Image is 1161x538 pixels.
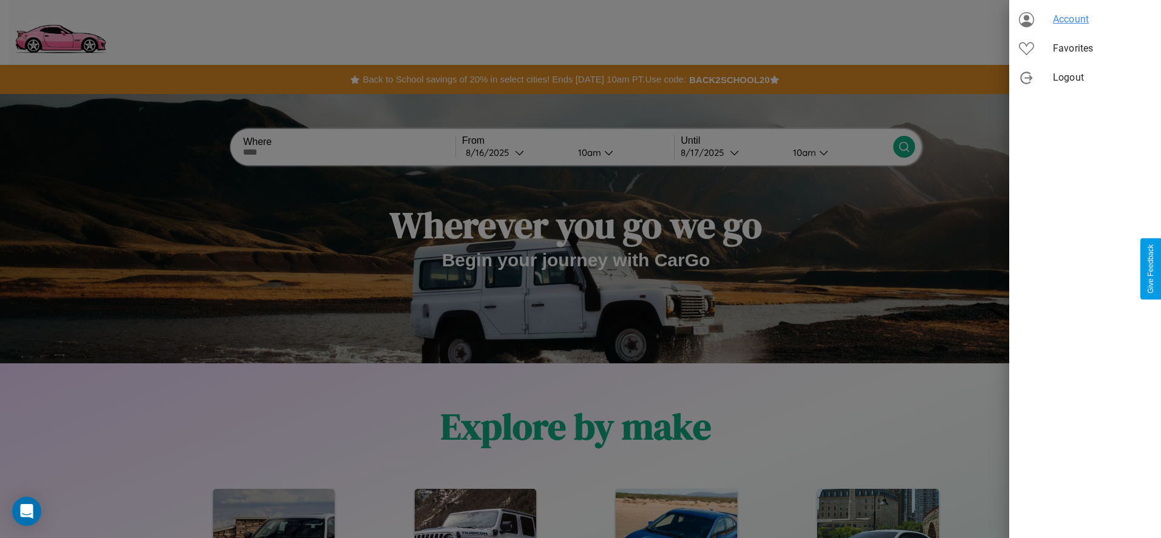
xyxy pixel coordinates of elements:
[1053,41,1151,56] span: Favorites
[1053,12,1151,27] span: Account
[1146,244,1155,294] div: Give Feedback
[1009,63,1161,92] div: Logout
[1053,70,1151,85] span: Logout
[12,497,41,526] div: Open Intercom Messenger
[1009,34,1161,63] div: Favorites
[1009,5,1161,34] div: Account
